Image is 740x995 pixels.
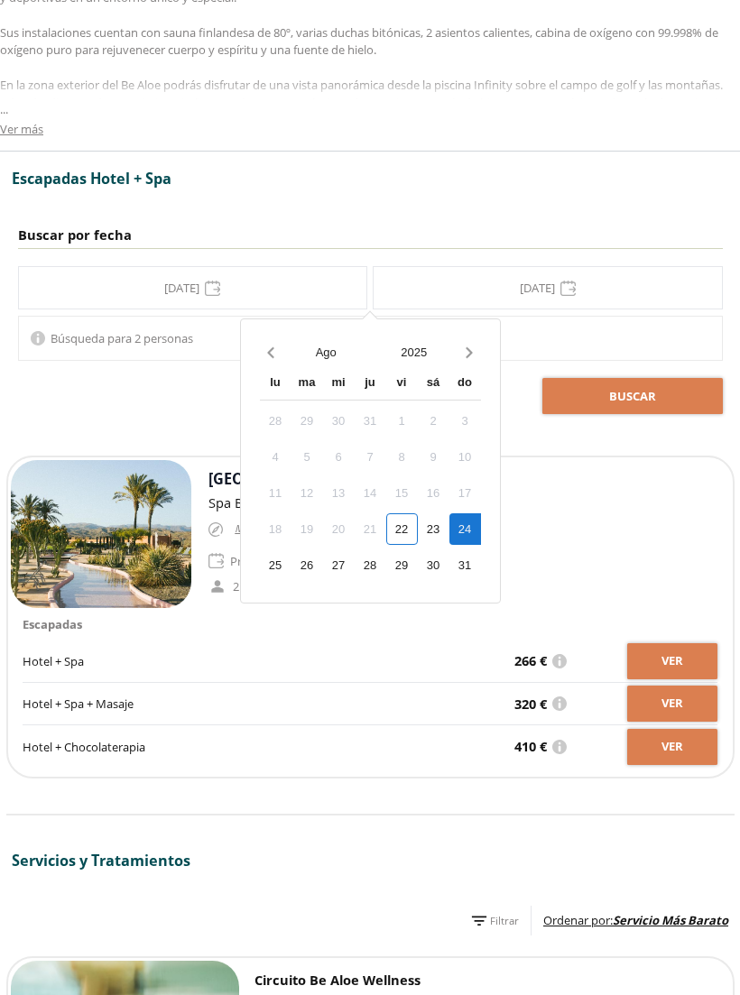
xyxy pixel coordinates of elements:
button: Open months overlay [282,336,371,368]
div: vi [386,368,418,400]
label: : [543,912,728,930]
div: 11 [260,477,291,509]
span: 320 € [514,694,547,714]
div: 10 [449,441,481,473]
div: Calendar days [260,405,481,581]
div: Spa Be Aloe Wellness [208,493,729,513]
div: 25 [260,549,291,581]
button: Previous month [260,336,282,368]
span: Escapadas [23,616,82,632]
div: 21 [355,513,386,545]
div: lu [260,368,291,400]
button: Ver [627,729,717,765]
div: 27 [323,549,355,581]
div: ju [355,368,386,400]
span: Escapadas [12,169,87,189]
a: Ver [627,692,717,712]
button: Filtrar [459,906,532,935]
div: 9 [418,441,449,473]
div: 28 [355,549,386,581]
div: 2 [418,405,449,437]
span: [GEOGRAPHIC_DATA] [208,469,357,489]
div: 7 [355,441,386,473]
div: 20 [323,513,355,545]
div: Calendar wrapper [260,368,481,581]
span: Ordenar por [543,912,610,928]
span: 266 € [514,650,547,671]
span: Servicio Más Barato [613,912,728,928]
span: Buscar [609,388,656,406]
span: Hotel + Spa [23,651,84,671]
div: 26 [291,549,323,581]
button: Ver [627,643,717,679]
span: Buscar por fecha [18,226,132,244]
span: Maspalomas [235,519,294,539]
span: 410 € [514,736,547,757]
p: : [208,551,358,571]
span: Precios para las fechas [230,551,350,571]
div: mi [323,368,355,400]
span: Hotel + Spa + Masaje [23,694,134,714]
div: 3 [449,405,481,437]
div: 22 [386,513,418,545]
a: Ver [627,735,717,755]
span: Ver [661,738,683,754]
div: 19 [291,513,323,545]
h3: Circuito Be Aloe Wellness [254,970,721,990]
div: 15 [386,477,418,509]
div: 12 [291,477,323,509]
div: 30 [418,549,449,581]
div: 30 [323,405,355,437]
div: 6 [323,441,355,473]
div: 13 [323,477,355,509]
div: 2 Personas [208,574,729,603]
span: Búsqueda para 2 personas [51,330,193,346]
div: 29 [291,405,323,437]
span: Hotel + Spa [90,169,171,189]
div: ma [291,368,323,400]
div: 17 [449,477,481,509]
span: Servicios y Tratamientos [12,851,190,871]
button: Next month [458,336,481,368]
div: do [449,368,481,400]
div: 1 [386,405,418,437]
button: Open years overlay [370,336,458,368]
div: 14 [355,477,386,509]
div: 16 [418,477,449,509]
div: 18 [260,513,291,545]
a: Ver [627,650,717,669]
span: Filtrar [490,914,519,927]
div: 31 [449,549,481,581]
div: 4 [260,441,291,473]
div: 23 [418,513,449,545]
button: Buscar [542,378,723,414]
span: Hotel + Chocolaterapia [23,737,145,757]
div: 5 [291,441,323,473]
div: 28 [260,405,291,437]
div: 29 [386,549,418,581]
span: Ver [661,695,683,711]
button: Ver [627,686,717,722]
div: 24 [449,513,481,545]
div: 8 [386,441,418,473]
span: Ver [661,652,683,668]
div: sá [418,368,449,400]
div: 31 [355,405,386,437]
